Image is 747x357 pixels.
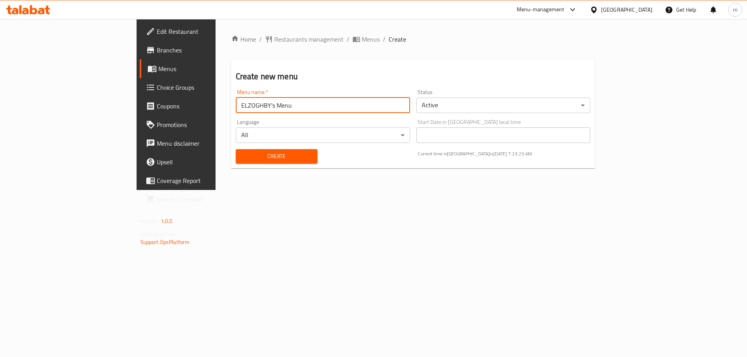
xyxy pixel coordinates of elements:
a: Edit Restaurant [140,22,261,41]
div: Menu-management [517,5,565,14]
span: Menu disclaimer [157,139,255,148]
a: Upsell [140,153,261,171]
a: Restaurants management [265,35,344,44]
span: Choice Groups [157,83,255,92]
input: Please enter Menu name [236,98,410,113]
span: Upsell [157,157,255,167]
span: Version: [140,216,160,226]
button: Create [236,149,317,164]
a: Menus [140,59,261,78]
span: Branches [157,45,255,55]
span: Menus [362,35,380,44]
span: Promotions [157,120,255,129]
a: Promotions [140,115,261,134]
span: Menus [158,64,255,73]
a: Coupons [140,97,261,115]
span: Restaurants management [274,35,344,44]
a: Support.OpsPlatform [140,237,190,247]
a: Grocery Checklist [140,190,261,209]
nav: breadcrumb [231,35,595,44]
div: [GEOGRAPHIC_DATA] [601,5,652,14]
a: Branches [140,41,261,59]
a: Coverage Report [140,171,261,190]
span: Grocery Checklist [157,195,255,204]
a: Choice Groups [140,78,261,97]
div: All [236,127,410,143]
span: Coupons [157,101,255,111]
h2: Create new menu [236,71,591,82]
span: Coverage Report [157,176,255,185]
li: / [383,35,386,44]
span: Create [242,152,311,161]
span: Edit Restaurant [157,27,255,36]
span: m [733,5,738,14]
a: Menu disclaimer [140,134,261,153]
span: 1.0.0 [161,216,173,226]
span: Create [389,35,406,44]
div: Active [416,98,591,113]
p: Current time in [GEOGRAPHIC_DATA] is [DATE] 7:23:23 AM [418,150,591,157]
a: Menus [352,35,380,44]
span: Get support on: [140,229,176,239]
li: / [347,35,349,44]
